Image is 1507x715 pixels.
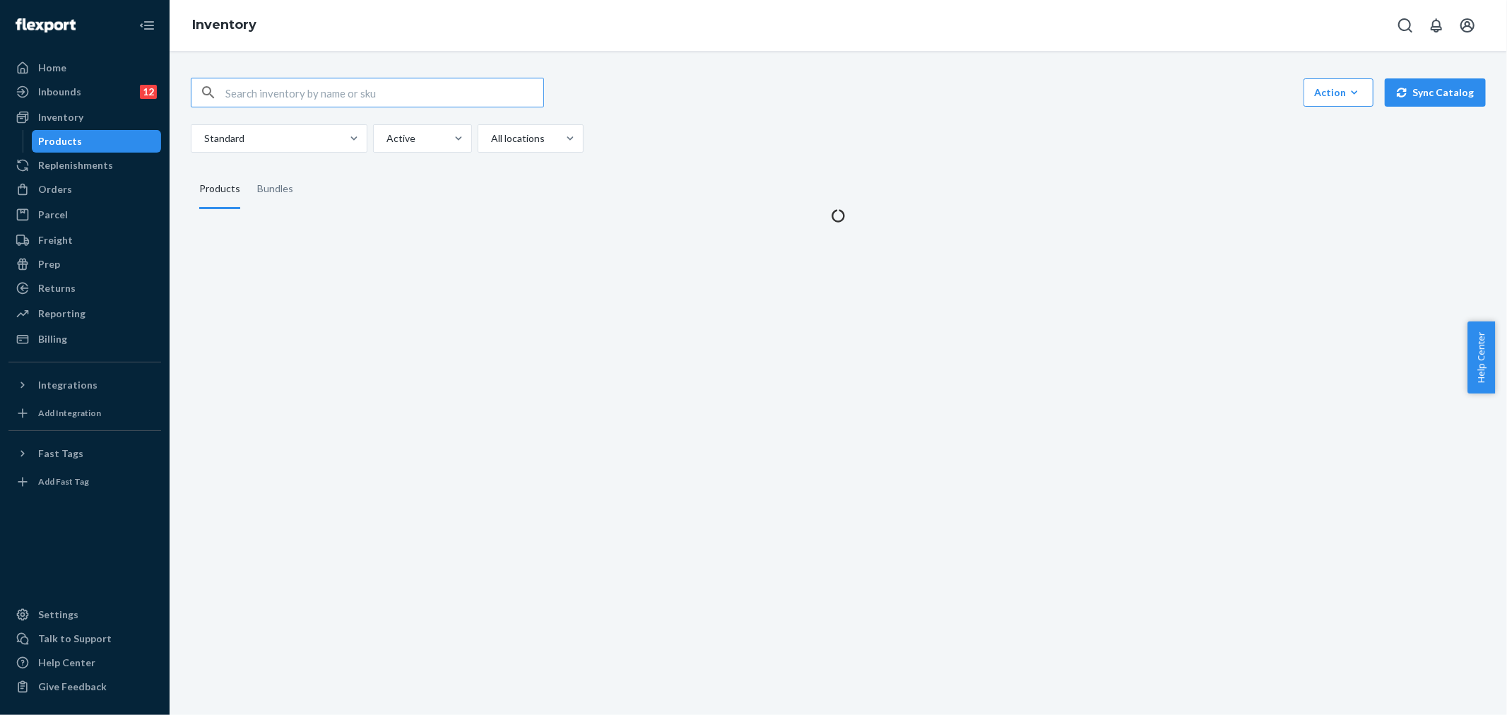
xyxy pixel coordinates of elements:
[199,170,240,209] div: Products
[38,110,83,124] div: Inventory
[181,5,268,46] ol: breadcrumbs
[8,603,161,626] a: Settings
[1453,11,1482,40] button: Open account menu
[38,407,101,419] div: Add Integration
[38,61,66,75] div: Home
[38,608,78,622] div: Settings
[8,229,161,252] a: Freight
[38,680,107,694] div: Give Feedback
[8,328,161,350] a: Billing
[8,402,161,425] a: Add Integration
[8,253,161,276] a: Prep
[38,656,95,670] div: Help Center
[8,675,161,698] button: Give Feedback
[490,131,491,146] input: All locations
[38,158,113,172] div: Replenishments
[203,131,204,146] input: Standard
[133,11,161,40] button: Close Navigation
[8,57,161,79] a: Home
[8,442,161,465] button: Fast Tags
[8,178,161,201] a: Orders
[8,471,161,493] a: Add Fast Tag
[192,17,256,32] a: Inventory
[385,131,386,146] input: Active
[1467,321,1495,394] button: Help Center
[38,632,112,646] div: Talk to Support
[38,233,73,247] div: Freight
[1391,11,1419,40] button: Open Search Box
[8,651,161,674] a: Help Center
[8,154,161,177] a: Replenishments
[1314,85,1363,100] div: Action
[1304,78,1373,107] button: Action
[257,170,293,209] div: Bundles
[38,182,72,196] div: Orders
[8,302,161,325] a: Reporting
[1385,78,1486,107] button: Sync Catalog
[8,81,161,103] a: Inbounds12
[8,627,161,650] a: Talk to Support
[38,475,89,487] div: Add Fast Tag
[38,447,83,461] div: Fast Tags
[1422,11,1450,40] button: Open notifications
[32,130,162,153] a: Products
[38,281,76,295] div: Returns
[38,257,60,271] div: Prep
[16,18,76,32] img: Flexport logo
[38,307,85,321] div: Reporting
[8,106,161,129] a: Inventory
[8,374,161,396] button: Integrations
[38,85,81,99] div: Inbounds
[38,378,97,392] div: Integrations
[8,277,161,300] a: Returns
[140,85,157,99] div: 12
[38,208,68,222] div: Parcel
[38,332,67,346] div: Billing
[39,134,83,148] div: Products
[8,203,161,226] a: Parcel
[225,78,543,107] input: Search inventory by name or sku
